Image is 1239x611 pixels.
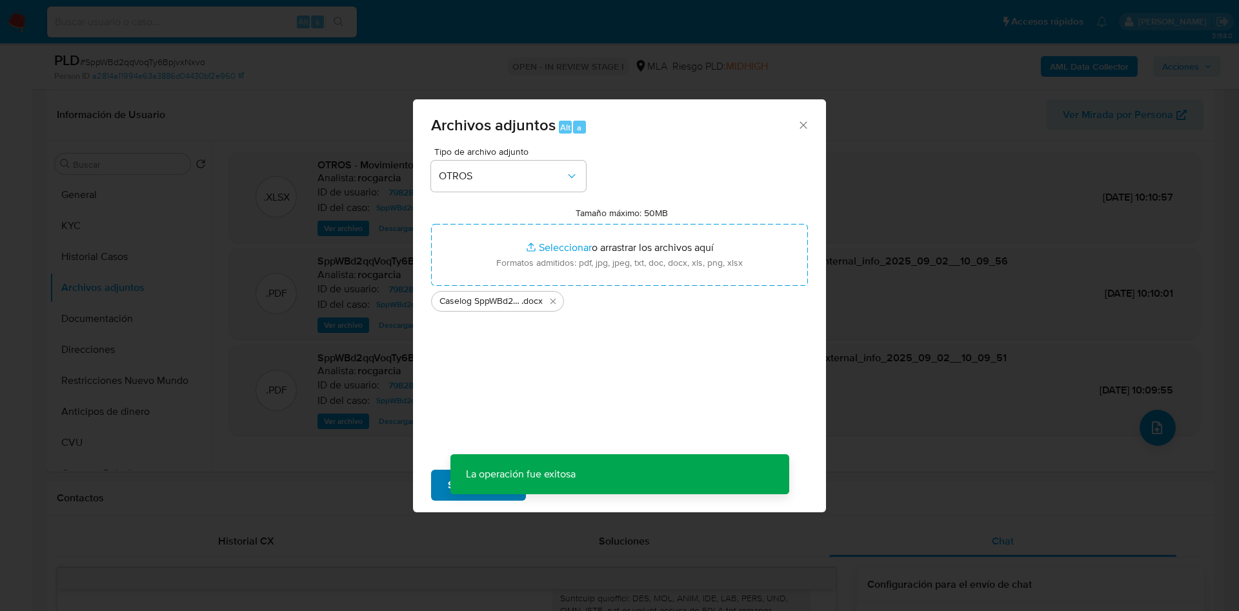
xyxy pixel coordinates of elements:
[577,121,581,134] span: a
[431,286,808,312] ul: Archivos seleccionados
[576,207,668,219] label: Tamaño máximo: 50MB
[439,170,565,183] span: OTROS
[797,119,809,130] button: Cerrar
[431,161,586,192] button: OTROS
[431,114,556,136] span: Archivos adjuntos
[450,454,591,494] p: La operación fue exitosa
[439,295,521,308] span: Caselog SppWBd2qqVoqTy6BpjvxNxvo - 79828326
[431,470,526,501] button: Subir archivo
[434,147,589,156] span: Tipo de archivo adjunto
[548,471,590,499] span: Cancelar
[545,294,561,309] button: Eliminar Caselog SppWBd2qqVoqTy6BpjvxNxvo - 79828326.docx
[521,295,543,308] span: .docx
[560,121,570,134] span: Alt
[448,471,509,499] span: Subir archivo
